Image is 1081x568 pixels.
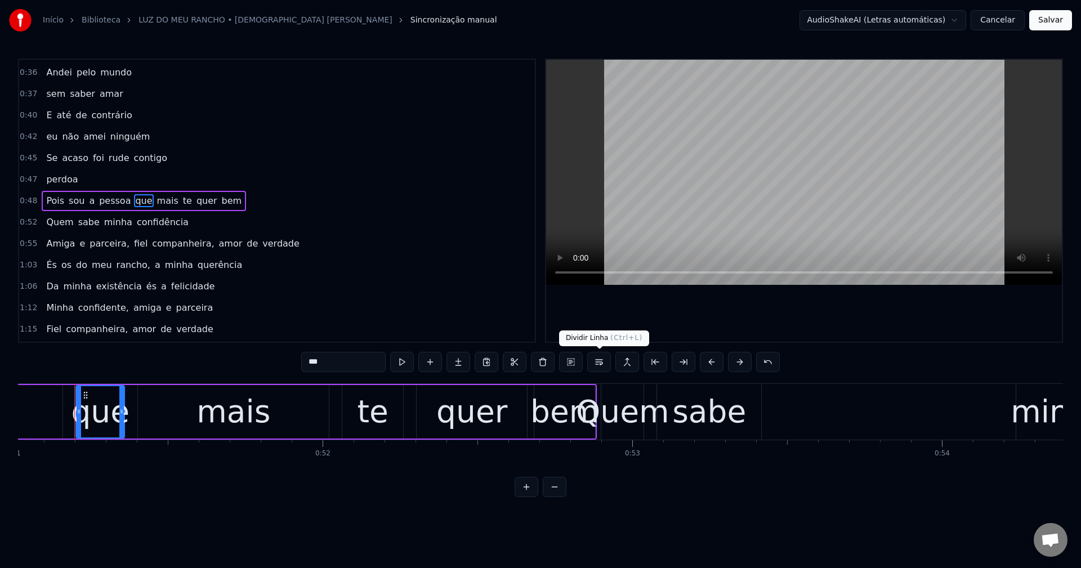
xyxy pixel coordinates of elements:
[132,301,163,314] span: amiga
[45,173,79,186] span: perdoa
[20,195,37,207] span: 0:48
[559,330,649,346] div: Dividir Linha
[175,323,215,336] span: verdade
[136,216,190,229] span: confidência
[20,67,37,78] span: 0:36
[45,216,74,229] span: Quem
[82,15,120,26] a: Biblioteca
[61,130,80,143] span: não
[20,174,37,185] span: 0:47
[61,151,90,164] span: acaso
[1034,523,1067,557] a: Open chat
[218,237,244,250] span: amor
[103,216,133,229] span: minha
[45,87,66,100] span: sem
[151,237,215,250] span: companheira,
[68,194,86,207] span: sou
[45,237,76,250] span: Amiga
[164,258,194,271] span: minha
[358,388,388,435] div: te
[60,258,73,271] span: os
[45,130,59,143] span: eu
[133,151,168,164] span: contigo
[261,237,301,250] span: verdade
[133,237,149,250] span: fiel
[436,388,507,435] div: quer
[160,280,168,293] span: a
[315,449,330,458] div: 0:52
[20,324,37,335] span: 1:15
[45,66,73,79] span: Andei
[43,15,64,26] a: Início
[6,449,21,458] div: 0:51
[610,334,642,342] span: ( Ctrl+L )
[156,194,180,207] span: mais
[971,10,1025,30] button: Cancelar
[45,280,60,293] span: Da
[245,237,259,250] span: de
[20,217,37,228] span: 0:52
[195,194,218,207] span: quer
[20,281,37,292] span: 1:06
[77,216,101,229] span: sabe
[530,388,599,435] div: bem
[99,66,133,79] span: mundo
[69,87,96,100] span: saber
[43,15,497,26] nav: breadcrumb
[75,258,88,271] span: do
[91,258,113,271] span: meu
[20,110,37,121] span: 0:40
[82,130,107,143] span: amei
[62,280,93,293] span: minha
[20,88,37,100] span: 0:37
[134,194,153,207] span: que
[115,258,151,271] span: rancho,
[77,301,130,314] span: confidente,
[165,301,173,314] span: e
[90,109,133,122] span: contrário
[99,87,124,100] span: amar
[410,15,497,26] span: Sincronização manual
[78,237,86,250] span: e
[108,151,131,164] span: rude
[45,194,65,207] span: Pois
[139,15,392,26] a: LUZ DO MEU RANCHO • [DEMOGRAPHIC_DATA] [PERSON_NAME]
[159,323,173,336] span: de
[20,153,37,164] span: 0:45
[9,9,32,32] img: youka
[182,194,193,207] span: te
[154,258,162,271] span: a
[45,151,59,164] span: Se
[45,258,57,271] span: És
[20,238,37,249] span: 0:55
[71,388,129,435] div: que
[175,301,215,314] span: parceira
[935,449,950,458] div: 0:54
[88,194,96,207] span: a
[20,260,37,271] span: 1:03
[56,109,73,122] span: até
[221,194,243,207] span: bem
[196,258,243,271] span: querência
[95,280,143,293] span: existência
[109,130,151,143] span: ninguém
[45,301,74,314] span: Minha
[145,280,158,293] span: és
[20,131,37,142] span: 0:42
[625,449,640,458] div: 0:53
[88,237,131,250] span: parceira,
[170,280,216,293] span: felicidade
[131,323,157,336] span: amor
[576,388,669,435] div: Quem
[65,323,129,336] span: companheira,
[1029,10,1072,30] button: Salvar
[74,109,88,122] span: de
[45,323,62,336] span: Fiel
[75,66,97,79] span: pelo
[196,388,270,435] div: mais
[672,388,746,435] div: sabe
[20,302,37,314] span: 1:12
[45,109,53,122] span: E
[92,151,105,164] span: foi
[98,194,132,207] span: pessoa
